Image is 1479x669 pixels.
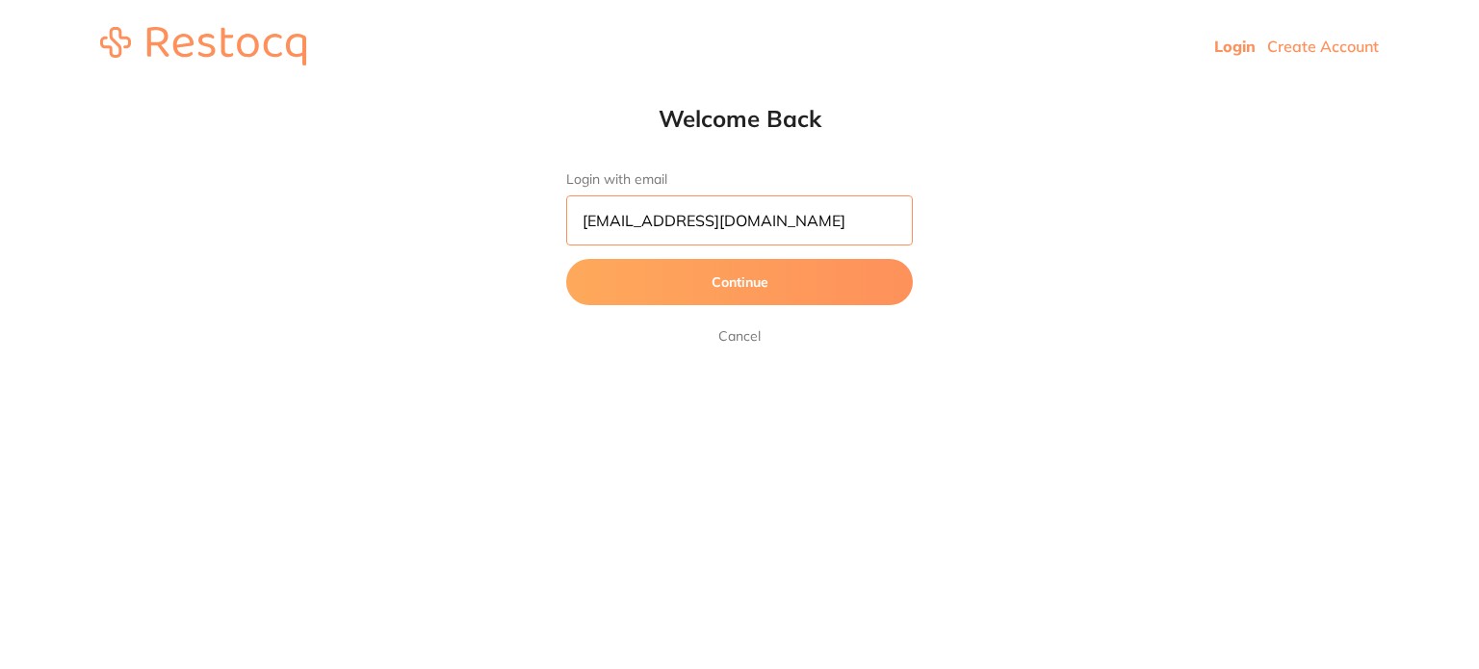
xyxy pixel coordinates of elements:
[1267,37,1379,56] a: Create Account
[566,171,913,188] label: Login with email
[1214,37,1256,56] a: Login
[714,324,765,347] a: Cancel
[100,27,306,65] img: restocq_logo.svg
[566,259,913,305] button: Continue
